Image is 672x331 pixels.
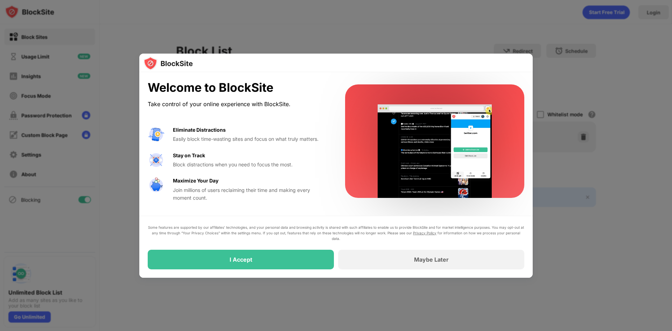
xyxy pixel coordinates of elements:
div: Easily block time-wasting sites and focus on what truly matters. [173,135,328,143]
img: value-safe-time.svg [148,177,164,194]
img: value-focus.svg [148,152,164,168]
div: Block distractions when you need to focus the most. [173,161,328,168]
a: Privacy Policy [413,231,436,235]
div: Take control of your online experience with BlockSite. [148,99,328,109]
div: I Accept [230,256,252,263]
div: Maximize Your Day [173,177,218,185]
div: Stay on Track [173,152,205,159]
img: logo-blocksite.svg [143,56,193,70]
div: Join millions of users reclaiming their time and making every moment count. [173,186,328,202]
img: value-avoid-distractions.svg [148,126,164,143]
div: Maybe Later [414,256,449,263]
div: Welcome to BlockSite [148,81,328,95]
div: Some features are supported by our affiliates’ technologies, and your personal data and browsing ... [148,225,524,241]
div: Eliminate Distractions [173,126,226,134]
